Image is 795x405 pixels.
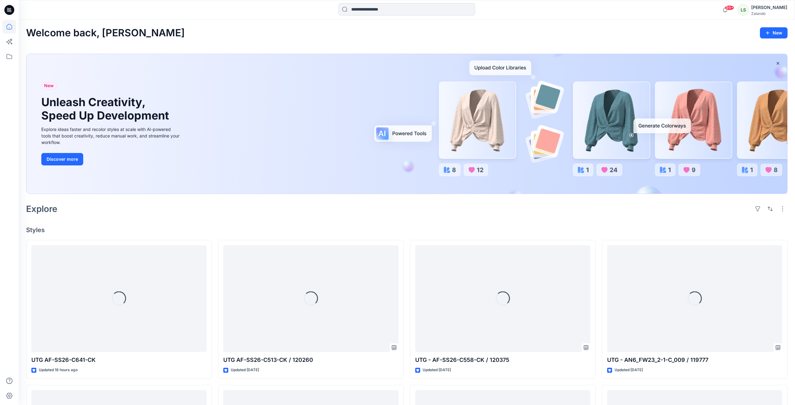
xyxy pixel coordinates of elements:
[41,126,181,146] div: Explore ideas faster and recolor styles at scale with AI-powered tools that boost creativity, red...
[26,204,57,214] h2: Explore
[31,356,207,364] p: UTG AF-SS26-C641-CK
[751,11,787,16] div: Zalando
[231,367,259,373] p: Updated [DATE]
[615,367,643,373] p: Updated [DATE]
[39,367,78,373] p: Updated 18 hours ago
[760,27,788,38] button: New
[751,4,787,11] div: [PERSON_NAME]
[26,27,185,39] h2: Welcome back, [PERSON_NAME]
[26,226,788,234] h4: Styles
[41,153,181,165] a: Discover more
[415,356,590,364] p: UTG - AF-SS26-C558-CK / 120375
[423,367,451,373] p: Updated [DATE]
[44,82,54,89] span: New
[41,96,172,122] h1: Unleash Creativity, Speed Up Development
[607,356,782,364] p: UTG - AN6_FW23_2-1-C_009 / 119777
[41,153,83,165] button: Discover more
[738,4,749,16] div: LS
[725,5,734,10] span: 99+
[223,356,398,364] p: UTG AF-SS26-C513-CK / 120260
